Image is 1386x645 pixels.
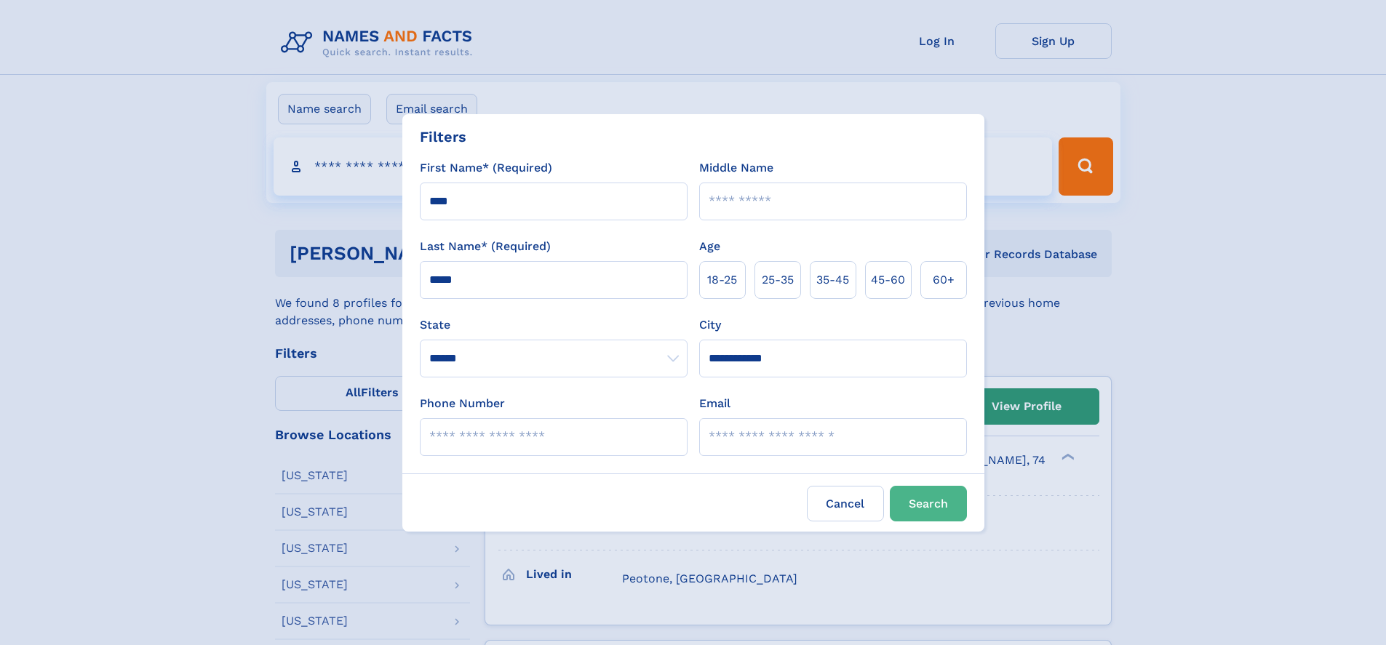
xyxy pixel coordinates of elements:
[871,271,905,289] span: 45‑60
[420,238,551,255] label: Last Name* (Required)
[420,159,552,177] label: First Name* (Required)
[699,395,730,412] label: Email
[699,316,721,334] label: City
[420,126,466,148] div: Filters
[762,271,794,289] span: 25‑35
[699,238,720,255] label: Age
[420,316,688,334] label: State
[933,271,955,289] span: 60+
[699,159,773,177] label: Middle Name
[890,486,967,521] button: Search
[816,271,849,289] span: 35‑45
[420,395,505,412] label: Phone Number
[707,271,737,289] span: 18‑25
[807,486,884,521] label: Cancel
